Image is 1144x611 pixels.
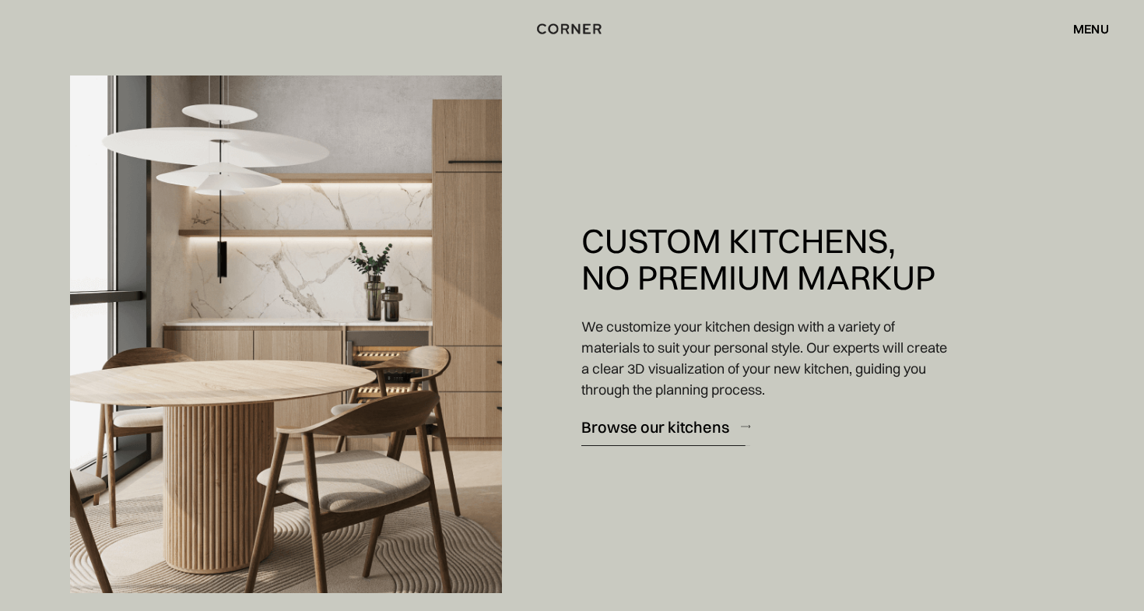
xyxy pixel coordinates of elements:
[1058,16,1109,42] div: menu
[581,408,750,446] a: Browse our kitchens
[581,316,950,400] p: We customize your kitchen design with a variety of materials to suit your personal style. Our exp...
[1073,23,1109,35] div: menu
[70,75,502,593] img: A dining area with light oak kitchen cabinets, quartz backsplash, two open shelves, and undershel...
[581,223,935,297] h2: Custom Kitchens, No Premium Markup
[526,19,618,39] a: home
[581,416,729,437] div: Browse our kitchens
